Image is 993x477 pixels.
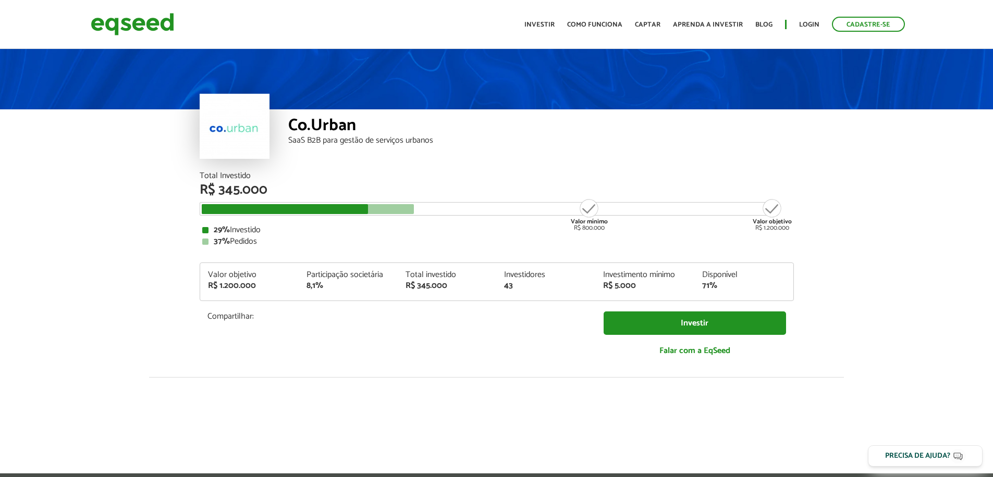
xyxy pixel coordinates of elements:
[832,17,905,32] a: Cadastre-se
[202,226,791,234] div: Investido
[504,271,587,279] div: Investidores
[635,21,660,28] a: Captar
[753,217,792,227] strong: Valor objetivo
[91,10,174,38] img: EqSeed
[288,136,794,145] div: SaaS B2B para gestão de serviços urbanos
[567,21,622,28] a: Como funciona
[307,282,390,290] div: 8,1%
[755,21,773,28] a: Blog
[406,271,489,279] div: Total investido
[406,282,489,290] div: R$ 345.000
[603,282,686,290] div: R$ 5.000
[571,217,608,227] strong: Valor mínimo
[799,21,819,28] a: Login
[208,271,291,279] div: Valor objetivo
[200,172,794,180] div: Total Investido
[604,340,786,361] a: Falar com a EqSeed
[673,21,743,28] a: Aprenda a investir
[307,271,390,279] div: Participação societária
[702,271,786,279] div: Disponível
[207,311,588,321] p: Compartilhar:
[604,311,786,335] a: Investir
[603,271,686,279] div: Investimento mínimo
[214,234,230,248] strong: 37%
[200,183,794,197] div: R$ 345.000
[214,223,230,237] strong: 29%
[208,282,291,290] div: R$ 1.200.000
[288,117,794,136] div: Co.Urban
[504,282,587,290] div: 43
[570,198,609,231] div: R$ 800.000
[202,237,791,246] div: Pedidos
[702,282,786,290] div: 71%
[524,21,555,28] a: Investir
[753,198,792,231] div: R$ 1.200.000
